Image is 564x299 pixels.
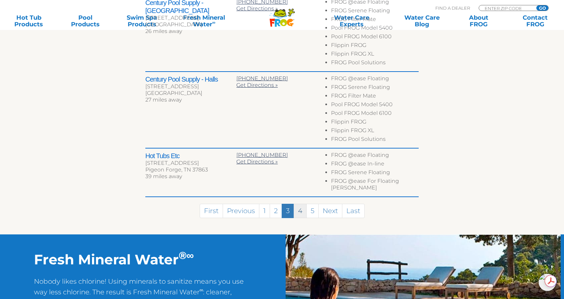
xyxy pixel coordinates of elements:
[187,249,194,262] sup: ∞
[331,93,419,101] li: FROG Filter Mate
[331,178,419,193] li: FROG @ease For Floating [PERSON_NAME]
[306,204,319,218] a: 5
[145,173,182,179] span: 39 miles away
[145,97,182,103] span: 27 miles away
[331,101,419,110] li: Pool FROG Model 5400
[236,158,278,165] a: Get Directions »
[145,160,236,166] div: [STREET_ADDRESS]
[331,169,419,178] li: FROG Serene Floating
[236,152,288,158] a: [PHONE_NUMBER]
[536,5,548,11] input: GO
[145,21,236,28] div: [GEOGRAPHIC_DATA]
[236,82,278,88] a: Get Directions »
[282,204,294,218] a: 3
[331,16,419,25] li: FROG Filter Mate
[331,75,419,84] li: FROG @ease Floating
[331,25,419,33] li: Pool FROG Model 5400
[331,160,419,169] li: FROG @ease In-line
[331,84,419,93] li: FROG Serene Floating
[270,204,282,218] a: 2
[331,7,419,16] li: FROG Serene Floating
[294,204,307,218] a: 4
[236,75,288,82] a: [PHONE_NUMBER]
[484,5,529,11] input: Zip Code Form
[223,204,259,218] a: Previous
[145,83,236,90] div: [STREET_ADDRESS]
[120,14,164,28] a: Swim SpaProducts
[331,136,419,145] li: FROG Pool Solutions
[331,127,419,136] li: Flippin FROG XL
[259,204,270,218] a: 1
[318,204,342,218] a: Next
[7,14,51,28] a: Hot TubProducts
[145,166,236,173] div: Pigeon Forge, TN 37863
[400,14,444,28] a: Water CareBlog
[179,249,187,262] sup: ®
[342,204,365,218] a: Last
[145,15,236,21] div: [STREET_ADDRESS]
[331,110,419,119] li: Pool FROG Model 6100
[331,42,419,51] li: Flippin FROG
[539,274,556,291] img: openIcon
[145,90,236,97] div: [GEOGRAPHIC_DATA]
[63,14,107,28] a: PoolProducts
[331,51,419,59] li: Flippin FROG XL
[34,251,248,268] h2: Fresh Mineral Water
[457,14,501,28] a: AboutFROG
[331,119,419,127] li: Flippin FROG
[513,14,557,28] a: ContactFROG
[145,75,236,83] h2: Century Pool Supply - Halls
[435,5,470,11] p: Find A Dealer
[236,5,278,12] a: Get Directions »
[331,152,419,160] li: FROG @ease Floating
[200,287,203,293] sup: ∞
[200,204,223,218] a: First
[145,152,236,160] h2: Hot Tubs Etc
[145,28,182,34] span: 26 miles away
[331,33,419,42] li: Pool FROG Model 6100
[331,59,419,68] li: FROG Pool Solutions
